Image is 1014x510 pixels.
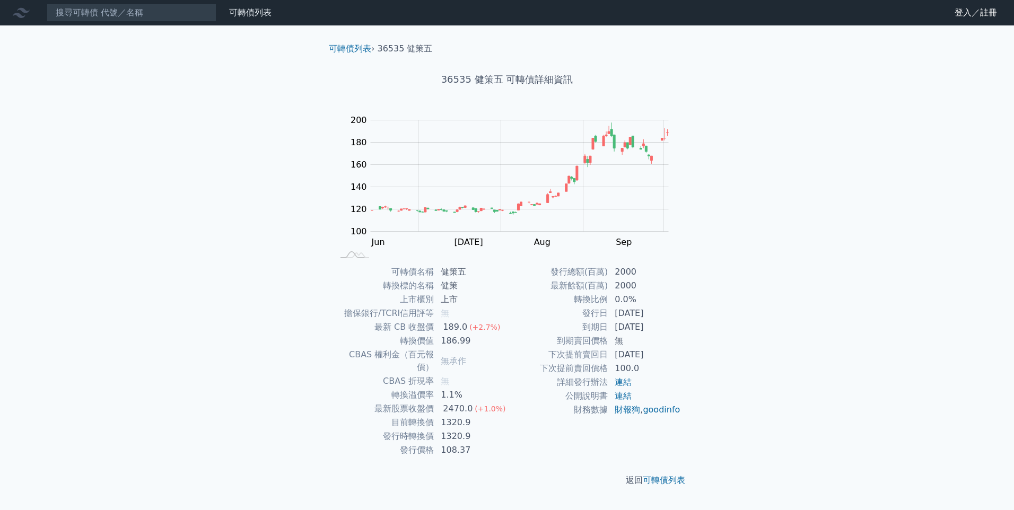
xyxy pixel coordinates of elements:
[469,323,500,331] span: (+2.7%)
[608,306,681,320] td: [DATE]
[534,237,550,247] tspan: Aug
[333,443,434,457] td: 發行價格
[351,115,367,125] tspan: 200
[333,374,434,388] td: CBAS 折現率
[946,4,1006,21] a: 登入／註冊
[475,405,505,413] span: (+1.0%)
[507,334,608,348] td: 到期賣回價格
[320,474,694,487] p: 返回
[608,334,681,348] td: 無
[507,279,608,293] td: 最新餘額(百萬)
[615,377,632,387] a: 連結
[229,7,272,17] a: 可轉債列表
[333,334,434,348] td: 轉換價值
[507,293,608,306] td: 轉換比例
[434,416,507,429] td: 1320.9
[608,265,681,279] td: 2000
[333,265,434,279] td: 可轉債名稱
[507,348,608,362] td: 下次提前賣回日
[434,279,507,293] td: 健策
[441,321,469,333] div: 189.0
[615,391,632,401] a: 連結
[345,115,685,247] g: Chart
[608,279,681,293] td: 2000
[434,443,507,457] td: 108.37
[351,160,367,170] tspan: 160
[371,237,385,247] tspan: Jun
[615,405,640,415] a: 財報狗
[441,376,449,386] span: 無
[608,348,681,362] td: [DATE]
[441,402,475,415] div: 2470.0
[378,42,433,55] li: 36535 健策五
[333,306,434,320] td: 擔保銀行/TCRI信用評等
[507,306,608,320] td: 發行日
[434,334,507,348] td: 186.99
[351,204,367,214] tspan: 120
[441,356,466,366] span: 無承作
[329,43,371,54] a: 可轉債列表
[333,429,434,443] td: 發行時轉換價
[351,137,367,147] tspan: 180
[333,293,434,306] td: 上市櫃別
[507,375,608,389] td: 詳細發行辦法
[333,416,434,429] td: 目前轉換價
[333,388,434,402] td: 轉換溢價率
[643,405,680,415] a: goodinfo
[441,308,449,318] span: 無
[507,362,608,375] td: 下次提前賣回價格
[434,388,507,402] td: 1.1%
[507,403,608,417] td: 財務數據
[507,320,608,334] td: 到期日
[333,320,434,334] td: 最新 CB 收盤價
[434,293,507,306] td: 上市
[351,226,367,236] tspan: 100
[333,348,434,374] td: CBAS 權利金（百元報價）
[608,362,681,375] td: 100.0
[608,403,681,417] td: ,
[616,237,632,247] tspan: Sep
[643,475,685,485] a: 可轉債列表
[333,279,434,293] td: 轉換標的名稱
[608,320,681,334] td: [DATE]
[434,265,507,279] td: 健策五
[608,293,681,306] td: 0.0%
[351,182,367,192] tspan: 140
[320,72,694,87] h1: 36535 健策五 可轉債詳細資訊
[329,42,374,55] li: ›
[507,265,608,279] td: 發行總額(百萬)
[434,429,507,443] td: 1320.9
[454,237,483,247] tspan: [DATE]
[333,402,434,416] td: 最新股票收盤價
[47,4,216,22] input: 搜尋可轉債 代號／名稱
[507,389,608,403] td: 公開說明書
